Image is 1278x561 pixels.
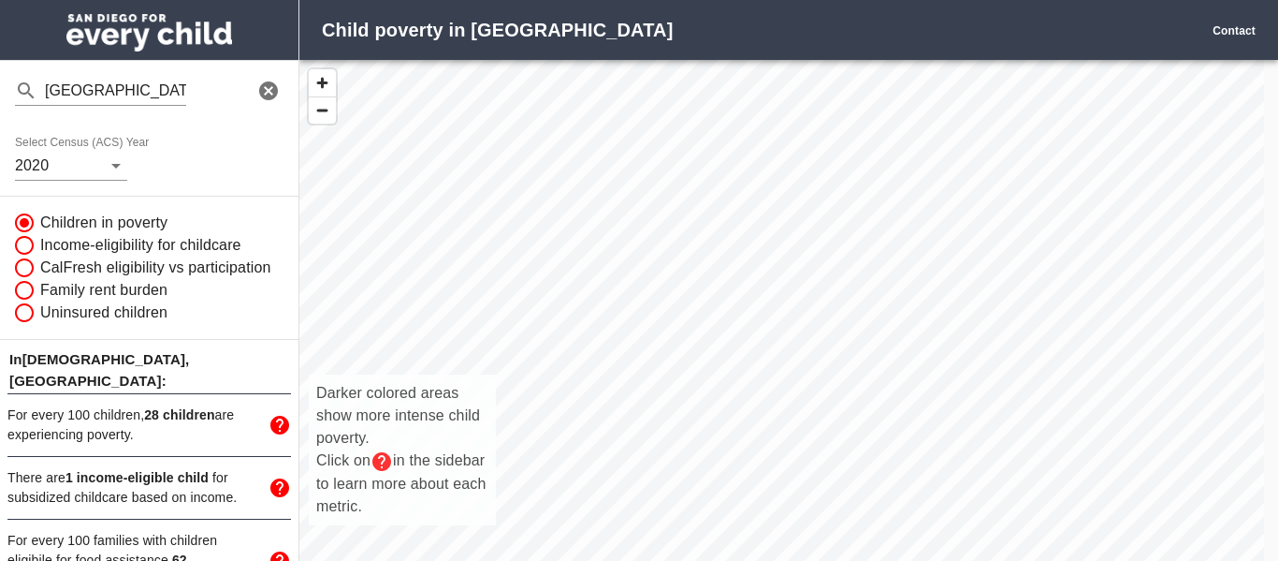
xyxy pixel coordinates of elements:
[40,302,167,324] span: Uninsured children
[7,347,291,393] p: In [DEMOGRAPHIC_DATA] , [GEOGRAPHIC_DATA]:
[309,69,336,96] button: Zoom In
[7,407,234,442] span: For every 100 children, are experiencing poverty.
[65,470,209,485] span: 1 income-eligible child
[144,407,214,422] span: 28 children
[66,14,232,52] img: San Diego for Every Child logo
[15,138,155,149] label: Select Census (ACS) Year
[246,68,291,113] button: Clear Search Input
[15,151,127,181] div: 2020
[7,394,291,456] div: For every 100 children,28 childrenare experiencing poverty.
[316,382,488,518] p: Darker colored areas show more intense child poverty. Click on in the sidebar to learn more about...
[40,234,241,257] span: Income-eligibility for childcare
[40,279,167,302] span: Family rent burden
[40,212,167,234] span: Children in poverty
[7,470,237,505] span: There are for subsidized childcare based on income.
[322,20,673,40] strong: Child poverty in [GEOGRAPHIC_DATA]
[1213,24,1256,37] a: Contact
[40,257,271,279] span: CalFresh eligibility vs participation
[45,76,186,106] input: Find your neighborhood
[309,96,336,124] button: Zoom Out
[7,457,291,519] div: There are1 income-eligible child for subsidized childcare based on income.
